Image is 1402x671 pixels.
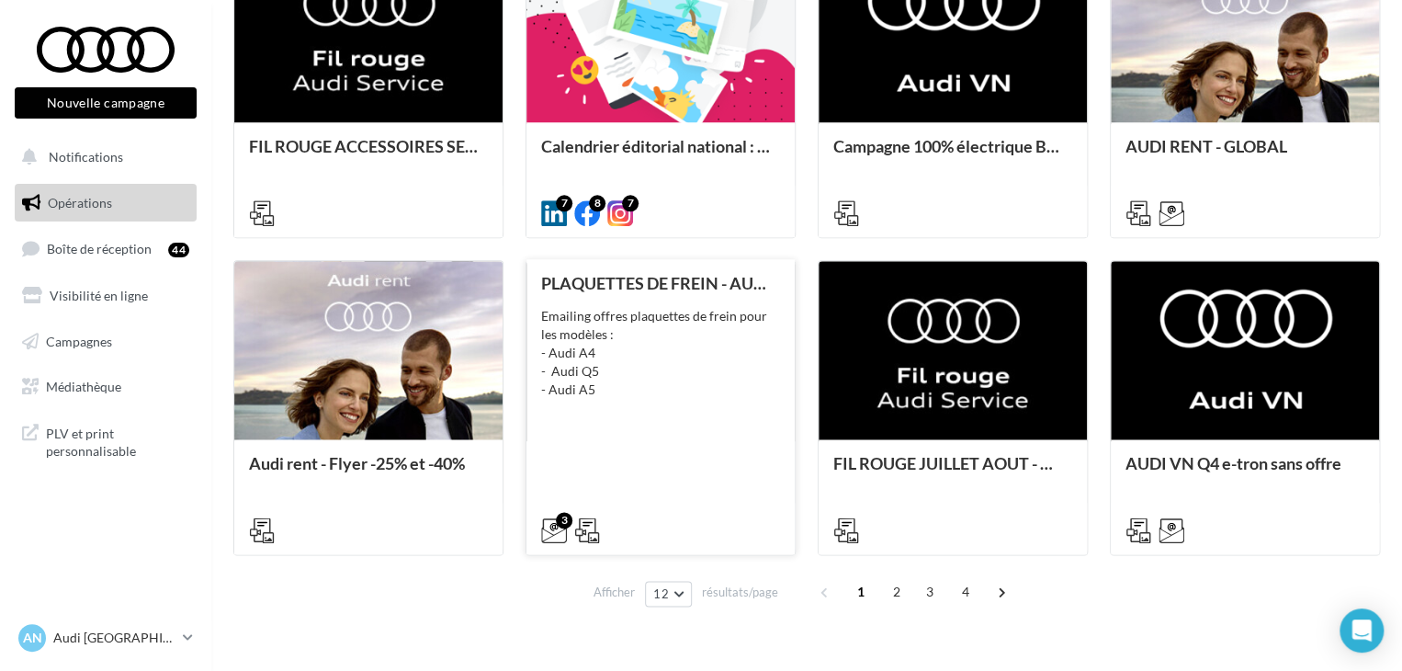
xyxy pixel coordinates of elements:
div: AUDI VN Q4 e-tron sans offre [1125,454,1364,491]
span: AN [23,629,42,647]
span: 12 [653,586,669,601]
div: 44 [168,243,189,257]
a: Boîte de réception44 [11,229,200,268]
button: Nouvelle campagne [15,87,197,119]
div: Open Intercom Messenger [1340,608,1384,653]
span: Notifications [49,149,123,165]
div: FIL ROUGE JUILLET AOUT - AUDI SERVICE [833,454,1072,491]
button: 12 [645,581,692,607]
div: AUDI RENT - GLOBAL [1125,137,1364,174]
div: PLAQUETTES DE FREIN - AUDI SERVICE [541,274,780,292]
span: Afficher [594,584,635,601]
div: 7 [556,195,572,211]
span: Campagnes [46,333,112,348]
a: Opérations [11,184,200,222]
div: Campagne 100% électrique BEV Septembre [833,137,1072,174]
span: résultats/page [702,584,778,601]
div: Audi rent - Flyer -25% et -40% [249,454,488,491]
span: 4 [951,577,980,607]
a: Médiathèque [11,368,200,406]
span: Visibilité en ligne [50,288,148,303]
button: Notifications [11,138,193,176]
div: 3 [556,512,572,529]
div: FIL ROUGE ACCESSOIRES SEPTEMBRE - AUDI SERVICE [249,137,488,174]
a: Campagnes [11,323,200,361]
a: PLV et print personnalisable [11,414,200,468]
span: Opérations [48,195,112,210]
span: 1 [846,577,876,607]
span: Boîte de réception [47,241,152,256]
div: Calendrier éditorial national : semaines du 04.08 au 25.08 [541,137,780,174]
a: AN Audi [GEOGRAPHIC_DATA] [15,620,197,655]
div: 8 [589,195,605,211]
div: 7 [622,195,639,211]
span: PLV et print personnalisable [46,421,189,461]
span: Médiathèque [46,379,121,394]
span: 2 [882,577,911,607]
div: Emailing offres plaquettes de frein pour les modèles : - Audi A4 - Audi Q5 - Audi A5 [541,307,780,399]
p: Audi [GEOGRAPHIC_DATA] [53,629,175,647]
a: Visibilité en ligne [11,277,200,315]
span: 3 [915,577,944,607]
